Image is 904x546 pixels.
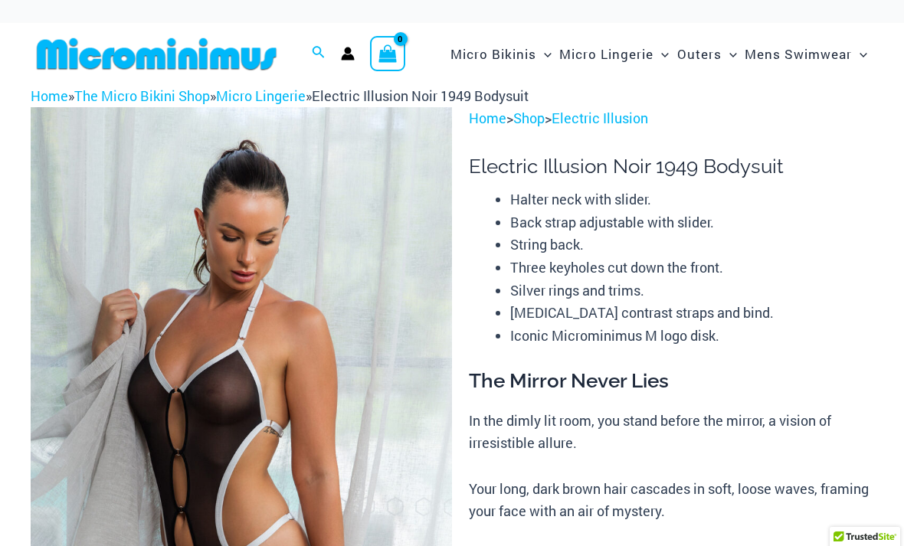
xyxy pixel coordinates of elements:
[341,47,355,60] a: Account icon link
[555,31,673,77] a: Micro LingerieMenu ToggleMenu Toggle
[559,34,653,74] span: Micro Lingerie
[677,34,722,74] span: Outers
[312,44,326,64] a: Search icon link
[510,325,873,348] li: Iconic Microminimus M logo disk.
[510,280,873,302] li: Silver rings and trims.
[510,188,873,211] li: Halter neck with slider.
[447,31,555,77] a: Micro BikinisMenu ToggleMenu Toggle
[745,34,852,74] span: Mens Swimwear
[510,211,873,234] li: Back strap adjustable with slider.
[510,302,873,325] li: [MEDICAL_DATA] contrast straps and bind.
[312,87,529,105] span: Electric Illusion Noir 1949 Bodysuit
[31,87,529,105] span: » » »
[510,234,873,257] li: String back.
[444,28,873,80] nav: Site Navigation
[216,87,306,105] a: Micro Lingerie
[673,31,741,77] a: OutersMenu ToggleMenu Toggle
[74,87,210,105] a: The Micro Bikini Shop
[469,109,506,127] a: Home
[469,107,873,130] p: > >
[653,34,669,74] span: Menu Toggle
[552,109,648,127] a: Electric Illusion
[469,155,873,178] h1: Electric Illusion Noir 1949 Bodysuit
[31,87,68,105] a: Home
[469,368,873,394] h3: The Mirror Never Lies
[722,34,737,74] span: Menu Toggle
[370,36,405,71] a: View Shopping Cart, empty
[450,34,536,74] span: Micro Bikinis
[510,257,873,280] li: Three keyholes cut down the front.
[852,34,867,74] span: Menu Toggle
[741,31,871,77] a: Mens SwimwearMenu ToggleMenu Toggle
[513,109,545,127] a: Shop
[536,34,552,74] span: Menu Toggle
[31,37,283,71] img: MM SHOP LOGO FLAT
